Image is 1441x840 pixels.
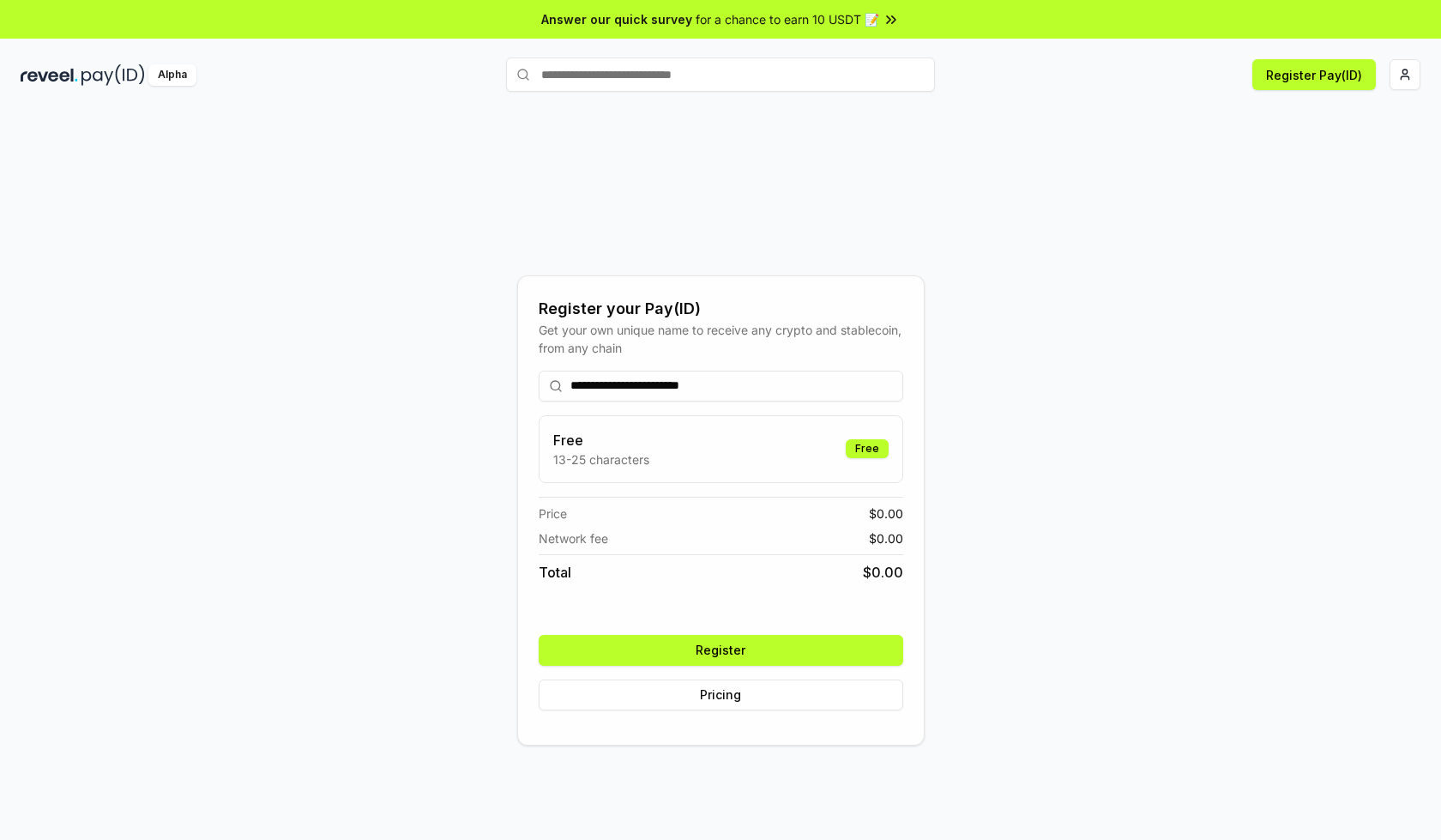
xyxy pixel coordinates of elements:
span: Answer our quick survey [541,10,692,28]
span: Total [539,562,571,583]
span: $ 0.00 [863,562,903,583]
div: Alpha [148,64,196,86]
span: $ 0.00 [869,529,903,547]
span: Price [539,505,567,523]
img: pay_id [81,64,145,86]
button: Register Pay(ID) [1252,59,1376,90]
div: Register your Pay(ID) [539,297,903,321]
span: Network fee [539,529,608,547]
img: reveel_dark [21,64,78,86]
p: 13-25 characters [553,450,649,468]
h3: Free [553,430,649,450]
span: for a chance to earn 10 USDT 📝 [696,10,879,28]
button: Register [539,635,903,666]
div: Get your own unique name to receive any crypto and stablecoin, from any chain [539,321,903,357]
button: Pricing [539,680,903,710]
div: Free [846,439,889,458]
span: $ 0.00 [869,505,903,523]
